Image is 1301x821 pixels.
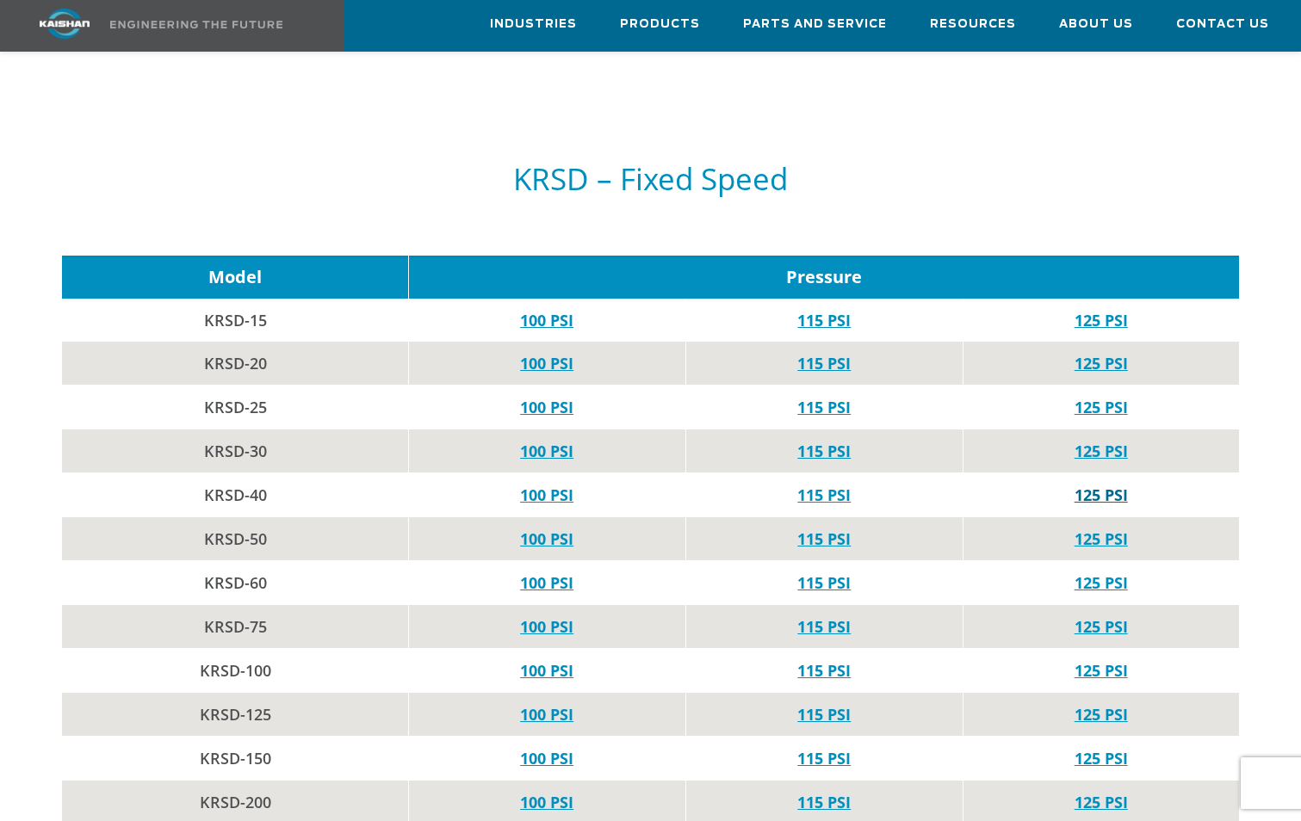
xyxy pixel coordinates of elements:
[520,704,573,725] a: 100 PSI
[797,616,851,637] a: 115 PSI
[797,310,851,330] a: 115 PSI
[797,441,851,461] a: 115 PSI
[1075,485,1128,505] a: 125 PSI
[520,748,573,769] a: 100 PSI
[62,299,408,342] td: KRSD-15
[797,485,851,505] a: 115 PSI
[520,660,573,681] a: 100 PSI
[62,605,408,649] td: KRSD-75
[62,561,408,605] td: KRSD-60
[1075,441,1128,461] a: 125 PSI
[408,256,1238,299] td: Pressure
[1075,616,1128,637] a: 125 PSI
[1075,660,1128,681] a: 125 PSI
[743,1,887,47] a: Parts and Service
[620,1,700,47] a: Products
[62,649,408,693] td: KRSD-100
[797,528,851,549] a: 115 PSI
[797,792,851,812] a: 115 PSI
[1059,15,1133,34] span: About Us
[520,485,573,505] a: 100 PSI
[62,256,408,299] td: Model
[797,704,851,725] a: 115 PSI
[62,386,408,429] td: KRSD-25
[1176,15,1269,34] span: Contact Us
[490,1,577,47] a: Industries
[520,310,573,330] a: 100 PSI
[490,15,577,34] span: Industries
[520,397,573,417] a: 100 PSI
[62,163,1238,195] h5: KRSD – Fixed Speed
[1075,792,1128,812] a: 125 PSI
[62,342,408,386] td: KRSD-20
[743,15,887,34] span: Parts and Service
[520,572,573,593] a: 100 PSI
[797,748,851,769] a: 115 PSI
[62,429,408,473] td: KRSD-30
[1176,1,1269,47] a: Contact Us
[520,353,573,373] a: 100 PSI
[62,473,408,517] td: KRSD-40
[1075,748,1128,769] a: 125 PSI
[797,660,851,681] a: 115 PSI
[930,15,1016,34] span: Resources
[620,15,700,34] span: Products
[1075,704,1128,725] a: 125 PSI
[520,528,573,549] a: 100 PSI
[1075,353,1128,373] a: 125 PSI
[930,1,1016,47] a: Resources
[520,441,573,461] a: 100 PSI
[1075,572,1128,593] a: 125 PSI
[1075,528,1128,549] a: 125 PSI
[110,21,282,28] img: Engineering the future
[1075,397,1128,417] a: 125 PSI
[797,572,851,593] a: 115 PSI
[797,397,851,417] a: 115 PSI
[797,353,851,373] a: 115 PSI
[1075,310,1128,330] a: 125 PSI
[520,792,573,812] a: 100 PSI
[62,693,408,737] td: KRSD-125
[62,517,408,561] td: KRSD-50
[62,737,408,781] td: KRSD-150
[1059,1,1133,47] a: About Us
[520,616,573,637] a: 100 PSI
